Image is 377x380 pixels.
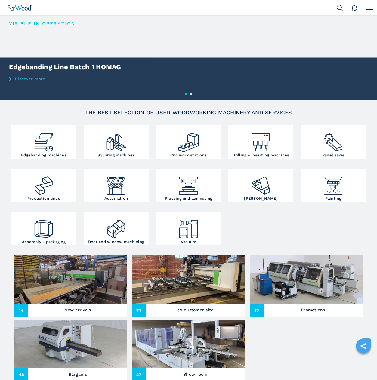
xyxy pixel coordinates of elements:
[185,93,187,95] button: 1
[11,169,76,202] a: Production lines
[14,304,28,317] span: 14
[84,169,149,202] a: Automation
[8,5,32,11] img: Ferwood
[105,127,127,153] img: squadratrici_2.png
[21,153,66,157] h3: Edgebanding machines
[250,255,363,304] img: Promotions
[132,255,245,317] a: ex customer site77ex customer site
[14,255,127,304] img: New arrivals
[323,170,344,196] img: verniciatura_1.png
[250,255,363,317] a: Promotions13Promotions
[132,320,245,368] img: Show room
[14,320,127,368] img: Bargains
[132,255,245,304] img: ex customer site
[105,170,127,196] img: automazione.png
[301,125,366,159] a: Panel saws
[362,0,377,15] button: Click to toggle menu
[84,212,149,245] a: Door and window machining
[156,169,221,202] a: Pressing and laminating
[228,169,294,202] a: [PERSON_NAME]
[323,127,344,153] img: sezionatrici_2.png
[190,93,192,95] button: 2
[250,304,264,317] span: 13
[181,240,196,244] h3: Vacuum
[22,240,66,244] h3: Assembly - packaging
[178,127,199,153] img: centro_di_lavoro_cnc_2.png
[88,240,144,244] h3: Door and window machining
[301,306,325,314] h3: Promotions
[97,153,135,157] h3: Squaring machines
[33,127,54,153] img: bordatrici_1.png
[84,125,149,159] a: Squaring machines
[132,304,146,317] span: 77
[232,153,289,157] h3: Drilling - inserting machines
[11,125,76,159] a: Edgebanding machines
[322,153,345,157] h3: Panel saws
[33,170,54,196] img: linee_di_produzione_2.png
[250,170,272,196] img: levigatrici_2.png
[178,214,199,240] img: aspirazione_1.png
[11,212,76,245] a: Assembly - packaging
[177,306,213,314] h3: ex customer site
[156,125,221,159] a: Cnc work stations
[33,214,54,240] img: montaggio_imballaggio_2.png
[356,338,371,354] a: sharethis
[337,5,343,11] img: Search
[228,125,294,159] a: Drilling - inserting machines
[301,169,366,202] a: Painting
[26,110,351,115] h2: The best selection of used woodworking machinery and services
[170,153,207,157] h3: Cnc work stations
[27,196,60,200] h3: Production lines
[64,306,91,314] h3: New arrivals
[165,196,212,200] h3: Pressing and laminating
[104,196,128,200] h3: Automation
[325,196,341,200] h3: Painting
[156,212,221,245] a: Vacuum
[69,370,87,378] h3: Bargains
[352,5,358,11] img: Contact us
[105,214,127,240] img: lavorazione_porte_finestre_2.png
[183,370,207,378] h3: Show room
[178,170,199,196] img: pressa-strettoia.png
[14,255,127,317] a: New arrivals14New arrivals
[244,196,277,200] h3: [PERSON_NAME]
[250,127,272,153] img: foratrici_inseritrici_2.png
